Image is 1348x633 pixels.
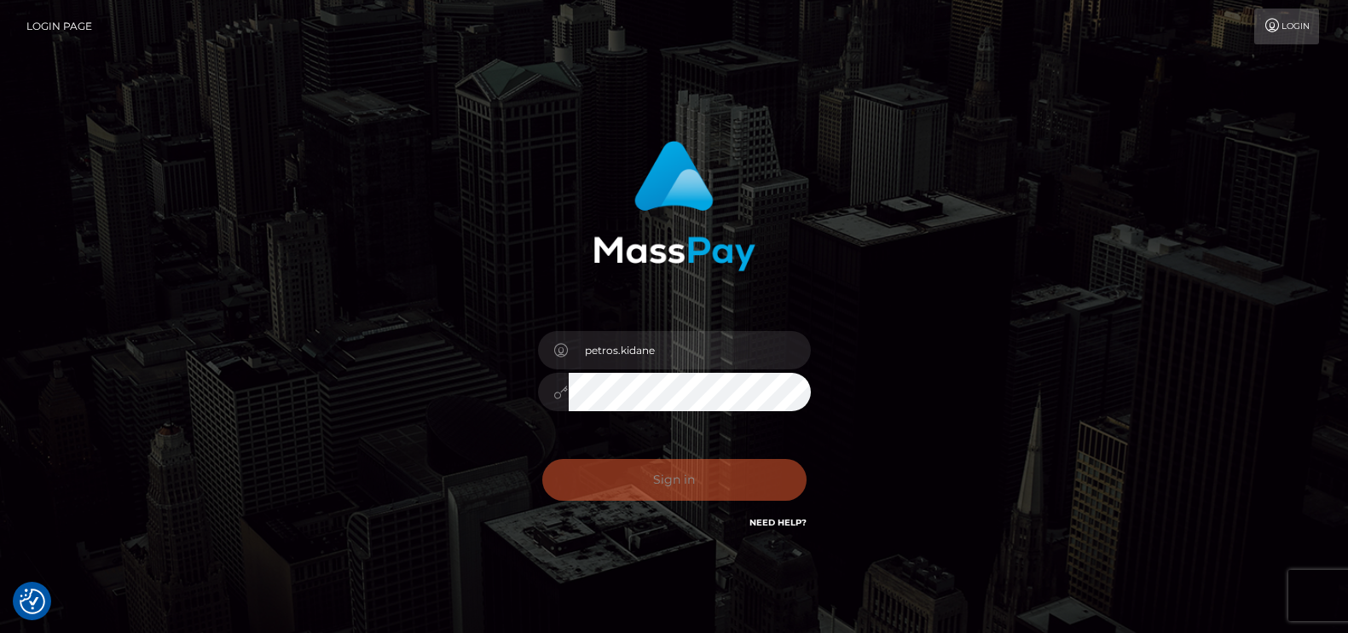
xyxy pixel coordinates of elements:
button: Consent Preferences [20,589,45,614]
a: Need Help? [749,517,807,528]
img: Revisit consent button [20,589,45,614]
img: MassPay Login [593,141,755,271]
a: Login Page [26,9,92,44]
a: Login [1254,9,1319,44]
input: Username... [569,331,811,369]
